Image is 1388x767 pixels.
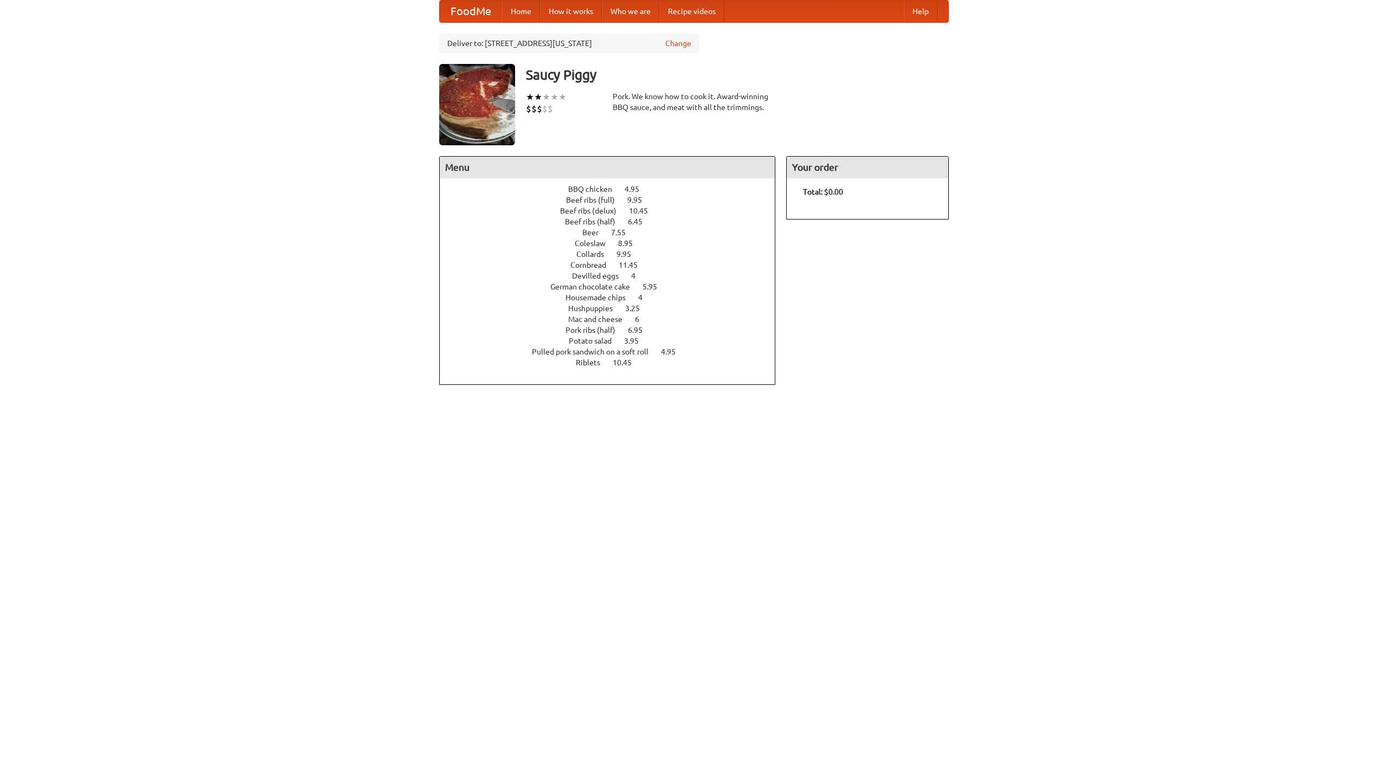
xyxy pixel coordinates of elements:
li: $ [531,103,537,115]
li: ★ [550,91,558,103]
a: Help [904,1,937,22]
a: Housemade chips 4 [566,293,663,302]
span: Beef ribs (delux) [560,207,627,215]
h3: Saucy Piggy [526,64,949,86]
li: ★ [534,91,542,103]
div: Deliver to: [STREET_ADDRESS][US_STATE] [439,34,699,53]
span: Cornbread [570,261,617,269]
img: angular.jpg [439,64,515,145]
span: Pulled pork sandwich on a soft roll [532,347,659,356]
a: Change [665,38,691,49]
span: 11.45 [619,261,648,269]
span: 6 [635,315,650,324]
span: 6.45 [628,217,653,226]
a: German chocolate cake 5.95 [550,282,677,291]
a: Beer 7.55 [582,228,646,237]
span: 4.95 [661,347,686,356]
li: $ [542,103,548,115]
span: 10.45 [629,207,659,215]
span: Hushpuppies [568,304,624,313]
a: Devilled eggs 4 [572,272,656,280]
li: ★ [526,91,534,103]
span: 6.95 [628,326,653,334]
span: Devilled eggs [572,272,629,280]
a: Coleslaw 8.95 [575,239,653,248]
a: Beef ribs (delux) 10.45 [560,207,668,215]
h4: Menu [440,157,775,178]
span: Riblets [576,358,611,367]
span: 4 [631,272,646,280]
a: BBQ chicken 4.95 [568,185,659,194]
li: ★ [558,91,567,103]
b: Total: $0.00 [803,188,843,196]
a: Hushpuppies 3.25 [568,304,660,313]
a: Collards 9.95 [576,250,651,259]
div: Pork. We know how to cook it. Award-winning BBQ sauce, and meat with all the trimmings. [613,91,775,113]
li: $ [526,103,531,115]
span: 9.95 [627,196,653,204]
span: 8.95 [618,239,644,248]
a: Cornbread 11.45 [570,261,658,269]
a: Mac and cheese 6 [568,315,659,324]
span: 10.45 [613,358,642,367]
span: 5.95 [642,282,668,291]
span: Mac and cheese [568,315,633,324]
span: Pork ribs (half) [566,326,626,334]
span: Beer [582,228,609,237]
span: 9.95 [616,250,642,259]
a: Recipe videos [659,1,724,22]
li: $ [537,103,542,115]
li: $ [548,103,553,115]
span: 7.55 [611,228,637,237]
a: Potato salad 3.95 [569,337,659,345]
span: Coleslaw [575,239,616,248]
a: Who we are [602,1,659,22]
span: 3.95 [624,337,650,345]
span: 3.25 [625,304,651,313]
a: Beef ribs (full) 9.95 [566,196,662,204]
span: Collards [576,250,615,259]
a: How it works [540,1,602,22]
a: Home [502,1,540,22]
h4: Your order [787,157,948,178]
a: FoodMe [440,1,502,22]
span: Potato salad [569,337,622,345]
span: BBQ chicken [568,185,623,194]
a: Riblets 10.45 [576,358,652,367]
span: German chocolate cake [550,282,641,291]
span: 4 [638,293,653,302]
span: 4.95 [625,185,650,194]
span: Housemade chips [566,293,637,302]
li: ★ [542,91,550,103]
a: Pulled pork sandwich on a soft roll 4.95 [532,347,696,356]
a: Beef ribs (half) 6.45 [565,217,663,226]
span: Beef ribs (full) [566,196,626,204]
span: Beef ribs (half) [565,217,626,226]
a: Pork ribs (half) 6.95 [566,326,663,334]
